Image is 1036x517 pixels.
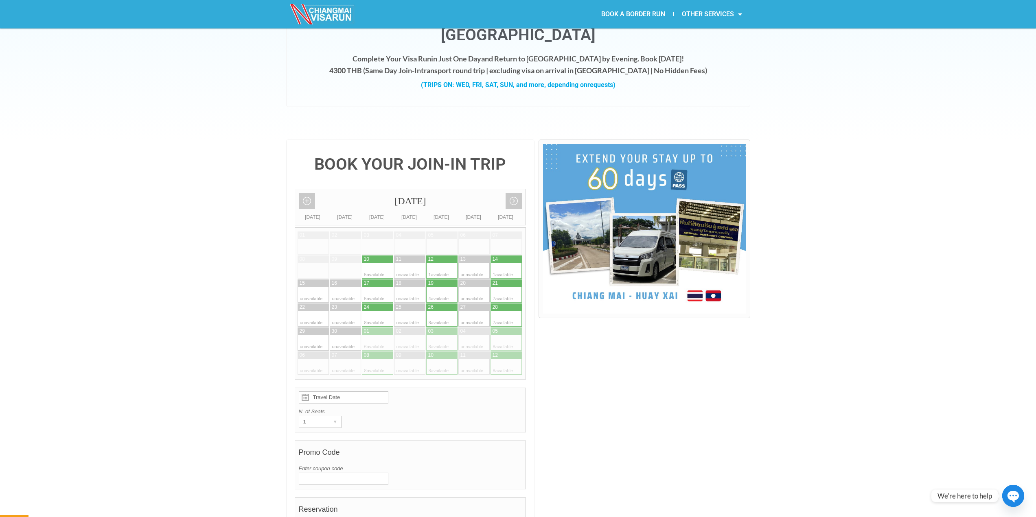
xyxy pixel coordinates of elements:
div: ▾ [330,416,341,428]
div: 21 [493,280,498,287]
div: 02 [332,232,337,239]
div: 16 [332,280,337,287]
div: [DATE] [297,213,329,221]
div: 26 [428,304,434,311]
div: 30 [332,328,337,335]
div: 02 [396,328,401,335]
div: 28 [493,304,498,311]
div: 15 [300,280,305,287]
label: N. of Seats [299,408,522,416]
nav: Menu [518,5,750,24]
div: 1 [299,416,326,428]
div: 17 [364,280,369,287]
strong: Same Day Join-In [365,66,421,75]
div: 14 [493,256,498,263]
h4: Complete Your Visa Run and Return to [GEOGRAPHIC_DATA] by Evening. Book [DATE]! 4300 THB ( transp... [295,53,742,76]
div: 29 [300,328,305,335]
div: 27 [460,304,466,311]
div: 13 [460,256,466,263]
div: [DATE] [458,213,490,221]
div: [DATE] [393,213,425,221]
h4: Promo Code [299,444,522,465]
span: in Just One Day [431,54,481,63]
div: 08 [364,352,369,359]
div: 09 [396,352,401,359]
div: 11 [396,256,401,263]
div: 01 [364,328,369,335]
div: 09 [332,256,337,263]
div: [DATE] [329,213,361,221]
div: 24 [364,304,369,311]
div: [DATE] [295,189,526,213]
div: 05 [493,328,498,335]
div: 19 [428,280,434,287]
div: 22 [300,304,305,311]
div: 12 [493,352,498,359]
a: BOOK A BORDER RUN [593,5,673,24]
span: requests) [587,81,615,89]
div: [DATE] [361,213,393,221]
div: 18 [396,280,401,287]
div: 11 [460,352,466,359]
div: [DATE] [425,213,458,221]
div: 04 [460,328,466,335]
h4: BOOK YOUR JOIN-IN TRIP [295,156,526,172]
div: 20 [460,280,466,287]
div: 25 [396,304,401,311]
div: 03 [428,328,434,335]
div: 08 [300,256,305,263]
div: 23 [332,304,337,311]
div: [DATE] [490,213,522,221]
div: 07 [493,232,498,239]
div: 05 [428,232,434,239]
div: 10 [364,256,369,263]
div: 03 [364,232,369,239]
div: 01 [300,232,305,239]
div: 12 [428,256,434,263]
strong: (TRIPS ON: WED, FRI, SAT, SUN, and more, depending on [421,81,615,89]
div: 10 [428,352,434,359]
a: OTHER SERVICES [674,5,750,24]
div: 04 [396,232,401,239]
div: 06 [300,352,305,359]
label: Enter coupon code [299,465,522,473]
div: 07 [332,352,337,359]
div: 06 [460,232,466,239]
